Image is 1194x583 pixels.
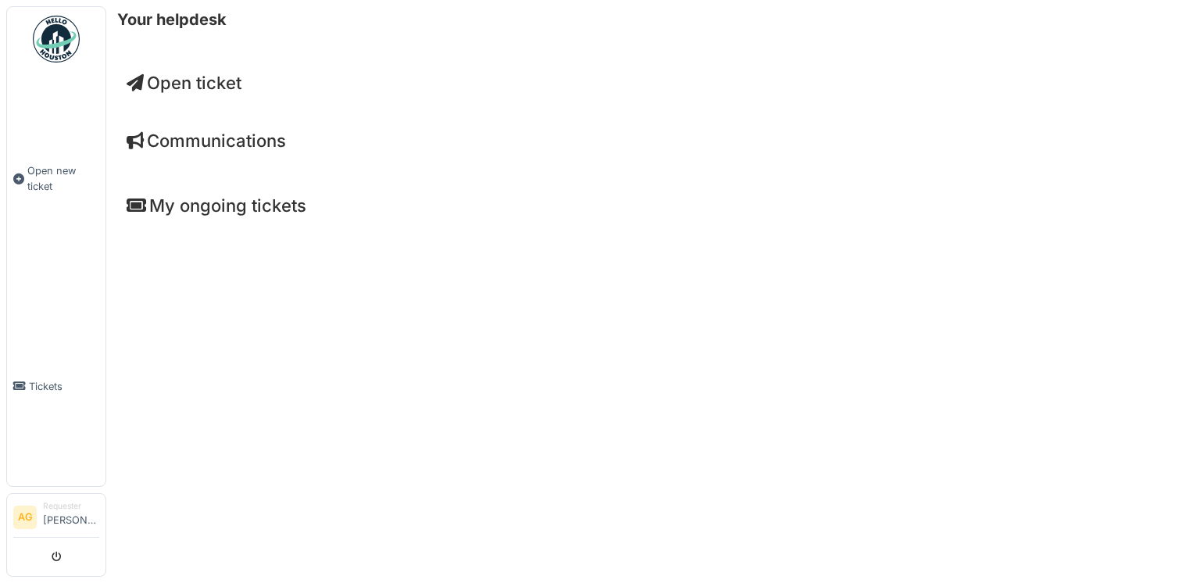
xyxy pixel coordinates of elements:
a: AG Requester[PERSON_NAME] [13,500,99,538]
h4: Communications [127,131,1174,151]
a: Tickets [7,286,105,486]
li: AG [13,506,37,529]
a: Open ticket [127,73,241,93]
a: Open new ticket [7,71,105,286]
span: Tickets [29,379,99,394]
img: Badge_color-CXgf-gQk.svg [33,16,80,63]
h6: Your helpdesk [117,10,227,29]
span: Open new ticket [27,163,99,193]
h4: My ongoing tickets [127,195,1174,216]
div: Requester [43,500,99,512]
li: [PERSON_NAME] [43,500,99,534]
